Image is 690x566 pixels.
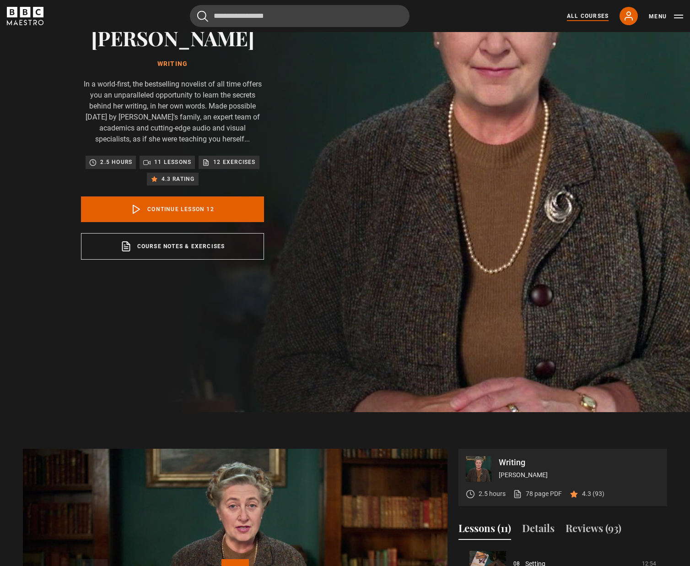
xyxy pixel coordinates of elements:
button: Submit the search query [197,11,208,22]
h2: [PERSON_NAME] [81,26,264,49]
p: Writing [499,458,660,467]
a: Continue lesson 12 [81,196,264,222]
button: Lessons (11) [458,521,511,540]
p: 4.3 (93) [582,489,604,499]
a: 78 page PDF [513,489,562,499]
h1: Writing [81,60,264,68]
button: Reviews (93) [566,521,621,540]
button: Toggle navigation [649,12,683,21]
p: 12 exercises [213,158,255,167]
input: Search [190,5,410,27]
p: 4.3 rating [162,174,195,184]
svg: BBC Maestro [7,7,43,25]
p: 11 lessons [154,158,191,167]
p: [PERSON_NAME] [499,470,660,480]
a: All Courses [567,12,609,20]
p: 2.5 hours [479,489,506,499]
button: Details [522,521,555,540]
a: Course notes & exercises [81,233,264,260]
p: 2.5 hours [100,158,132,167]
p: In a world-first, the bestselling novelist of all time offers you an unparalleled opportunity to ... [81,79,264,145]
